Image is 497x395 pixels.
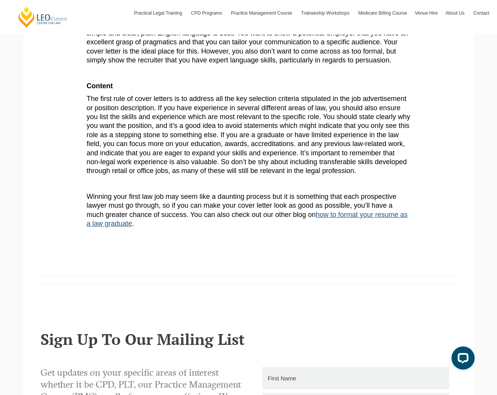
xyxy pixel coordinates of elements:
span: Winning your first law job may seem like a daunting process but it is something that each prospec... [87,193,396,219]
a: Practice Management Course [227,2,297,24]
a: Medicare Billing Course [354,2,411,24]
b: Content [87,82,113,90]
a: About Us [441,2,469,24]
input: First Name [262,367,449,389]
a: Practical Legal Training [130,2,187,24]
a: Venue Hire [411,2,441,24]
a: CPD Programs [187,2,227,24]
span: . [132,220,134,227]
a: [PERSON_NAME] Centre for Law [17,6,69,28]
a: Contact [470,2,493,24]
h2: Sign Up To Our Mailing List [40,331,457,348]
span: The first rule of cover letters is to address all the key selection criteria stipulated in the jo... [87,95,410,175]
iframe: LiveChat chat widget [445,343,478,376]
a: Traineeship Workshops [297,2,354,24]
